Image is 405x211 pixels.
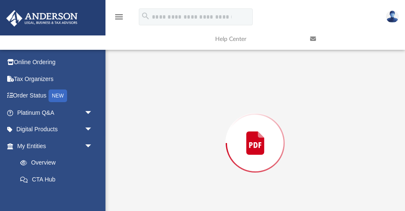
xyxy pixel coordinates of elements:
[6,104,105,121] a: Platinum Q&Aarrow_drop_down
[49,89,67,102] div: NEW
[6,138,105,154] a: My Entitiesarrow_drop_down
[12,171,105,188] a: CTA Hub
[209,22,304,56] a: Help Center
[84,104,101,122] span: arrow_drop_down
[114,12,124,22] i: menu
[6,87,105,105] a: Order StatusNEW
[386,11,399,23] img: User Pic
[4,10,80,27] img: Anderson Advisors Platinum Portal
[6,70,105,87] a: Tax Organizers
[6,121,105,138] a: Digital Productsarrow_drop_down
[12,154,105,171] a: Overview
[6,54,105,71] a: Online Ordering
[84,121,101,138] span: arrow_drop_down
[114,16,124,22] a: menu
[141,11,150,21] i: search
[84,138,101,155] span: arrow_drop_down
